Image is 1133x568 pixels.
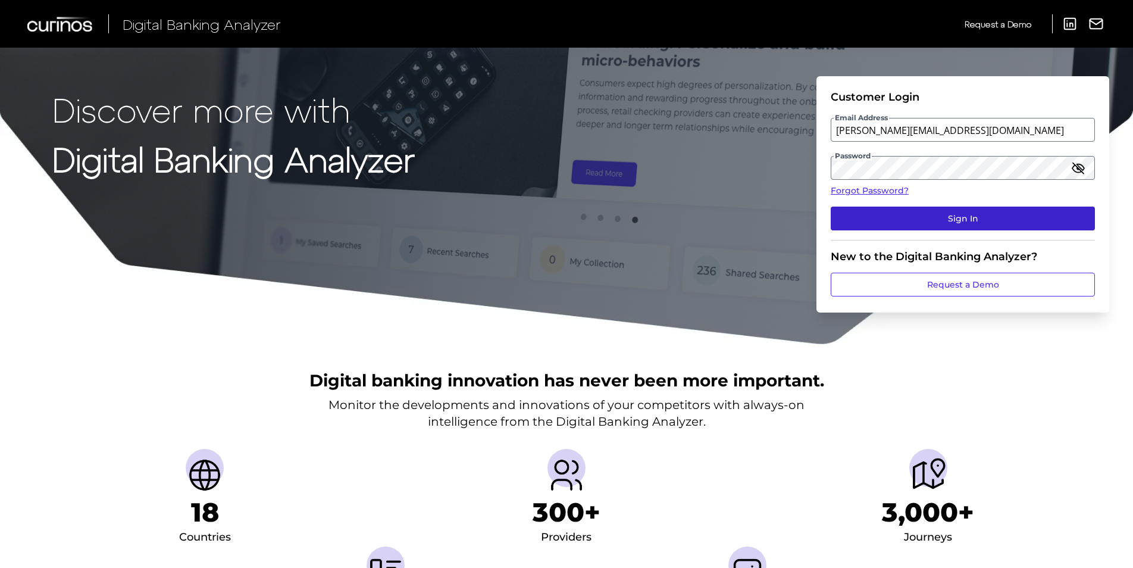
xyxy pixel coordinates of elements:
div: Providers [541,528,591,547]
a: Forgot Password? [831,185,1095,197]
button: Sign In [831,207,1095,230]
a: Request a Demo [831,273,1095,297]
h1: 3,000+ [882,497,974,528]
span: Email Address [834,113,889,123]
span: Digital Banking Analyzer [123,15,281,33]
p: Discover more with [52,90,415,128]
div: New to the Digital Banking Analyzer? [831,250,1095,263]
p: Monitor the developments and innovations of your competitors with always-on intelligence from the... [328,397,805,430]
h1: 300+ [533,497,600,528]
span: Password [834,151,872,161]
a: Request a Demo [965,14,1031,34]
div: Countries [179,528,231,547]
div: Journeys [904,528,952,547]
h2: Digital banking innovation has never been more important. [309,369,824,392]
strong: Digital Banking Analyzer [52,139,415,179]
img: Journeys [909,456,947,494]
img: Countries [186,456,224,494]
img: Curinos [27,17,94,32]
img: Providers [547,456,586,494]
h1: 18 [191,497,219,528]
div: Customer Login [831,90,1095,104]
span: Request a Demo [965,19,1031,29]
